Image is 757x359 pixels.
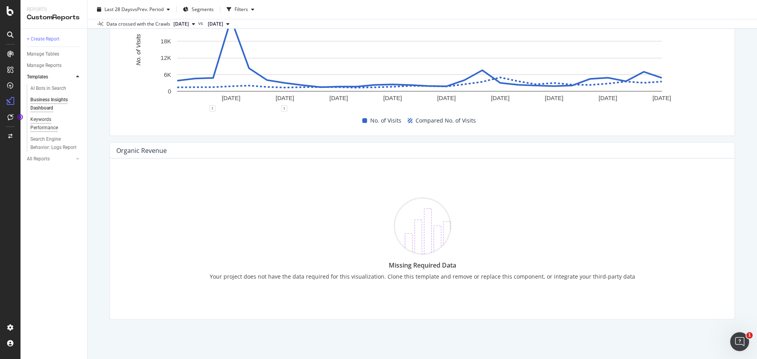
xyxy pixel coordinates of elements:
[27,61,82,70] a: Manage Reports
[599,94,617,101] text: [DATE]
[383,94,402,101] text: [DATE]
[27,50,59,58] div: Manage Tables
[370,116,401,125] span: No. of Visits
[205,19,233,29] button: [DATE]
[30,96,82,112] a: Business Insights Dashboard
[30,135,82,152] a: Search Engine Behavior: Logs Report
[491,94,509,101] text: [DATE]
[164,71,171,78] text: 6K
[30,84,82,93] a: AI Bots in Search
[730,332,749,351] iframe: Intercom live chat
[27,61,62,70] div: Manage Reports
[198,20,205,27] span: vs
[235,6,248,13] div: Filters
[116,147,167,154] div: Organic Revenue
[27,73,74,81] a: Templates
[281,105,287,112] div: 1
[30,115,75,132] div: Keywords Performance
[17,113,24,121] div: Tooltip anchor
[330,94,348,101] text: [DATE]
[192,6,214,13] span: Segments
[173,20,189,28] span: 2025 Sep. 22nd
[27,6,81,13] div: Reports
[746,332,753,339] span: 1
[209,105,216,112] div: 1
[27,35,82,43] a: + Create Report
[394,197,451,255] img: CKGWtfuM.png
[208,20,223,28] span: 2025 Aug. 25th
[27,13,81,22] div: CustomReports
[104,6,132,13] span: Last 28 Days
[416,116,476,125] span: Compared No. of Visits
[110,142,735,320] div: Organic RevenueMissing Required DataYour project does not have the data required for this visuali...
[222,94,240,101] text: [DATE]
[30,135,77,152] div: Search Engine Behavior: Logs Report
[27,73,48,81] div: Templates
[106,20,170,28] div: Data crossed with the Crawls
[210,261,635,270] div: Missing Required Data
[27,50,82,58] a: Manage Tables
[30,115,82,132] a: Keywords Performance
[276,94,294,101] text: [DATE]
[27,155,50,163] div: All Reports
[160,54,171,61] text: 12K
[180,3,217,16] button: Segments
[27,155,74,163] a: All Reports
[30,96,76,112] div: Business Insights Dashboard
[437,94,456,101] text: [DATE]
[135,33,142,65] text: No. of Visits
[210,273,635,281] div: Your project does not have the data required for this visualization. Clone this template and remo...
[27,35,60,43] div: + Create Report
[30,84,66,93] div: AI Bots in Search
[653,94,671,101] text: [DATE]
[168,87,171,94] text: 0
[545,94,563,101] text: [DATE]
[170,19,198,29] button: [DATE]
[160,38,171,45] text: 18K
[116,4,722,108] svg: A chart.
[94,3,173,16] button: Last 28 DaysvsPrev. Period
[132,6,164,13] span: vs Prev. Period
[224,3,257,16] button: Filters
